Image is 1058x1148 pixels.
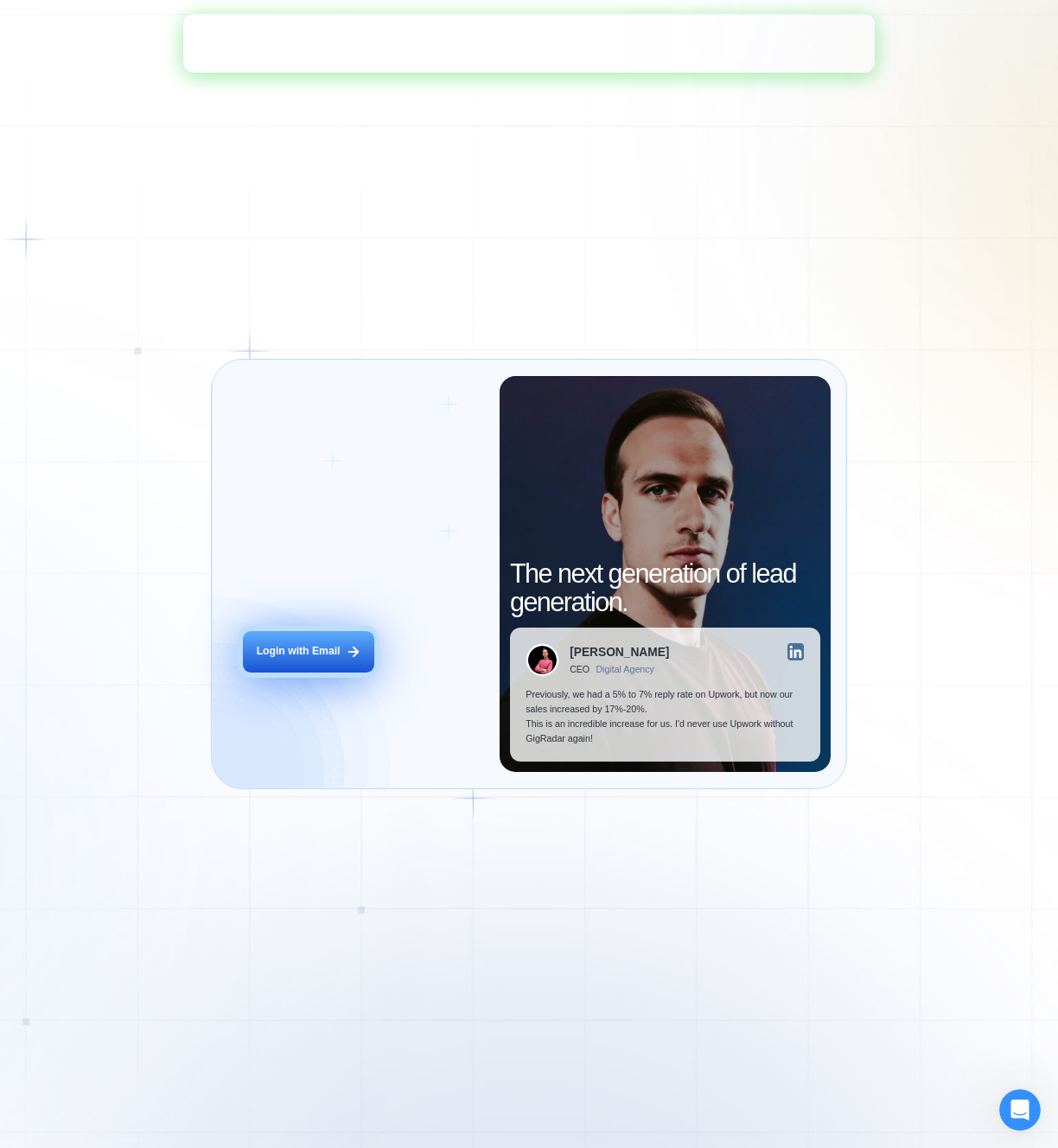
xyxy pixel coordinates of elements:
[570,664,590,674] div: CEO
[596,664,653,674] div: Digital Agency
[257,644,341,659] div: Login with Email
[999,1089,1041,1131] iframe: Intercom live chat
[183,14,875,73] iframe: Intercom live chat banner
[510,559,820,617] h2: The next generation of lead generation.
[570,647,669,659] div: [PERSON_NAME]
[243,631,373,672] button: Login with Email
[526,687,804,745] p: Previously, we had a 5% to 7% reply rate on Upwork, but now our sales increased by 17%-20%. This ...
